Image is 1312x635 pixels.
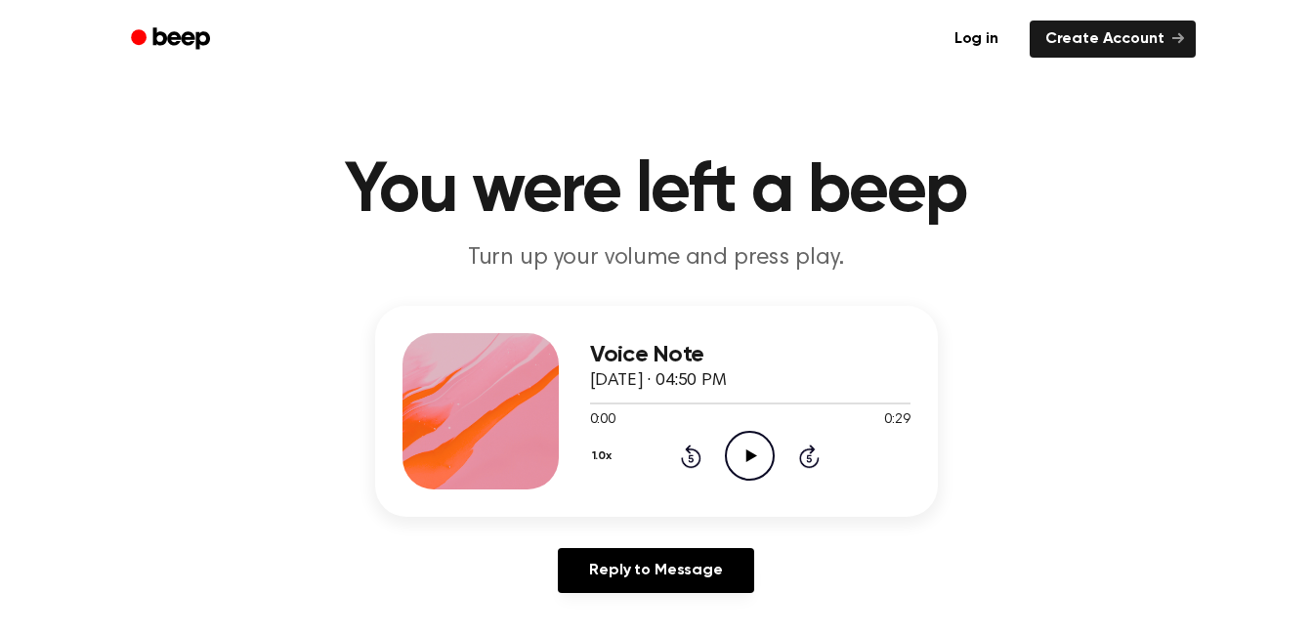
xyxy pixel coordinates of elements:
span: [DATE] · 04:50 PM [590,372,727,390]
span: 0:00 [590,410,615,431]
a: Beep [117,21,228,59]
h1: You were left a beep [156,156,1157,227]
a: Log in [935,17,1018,62]
a: Create Account [1030,21,1196,58]
button: 1.0x [590,440,619,473]
h3: Voice Note [590,342,910,368]
a: Reply to Message [558,548,753,593]
p: Turn up your volume and press play. [281,242,1032,275]
span: 0:29 [884,410,910,431]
